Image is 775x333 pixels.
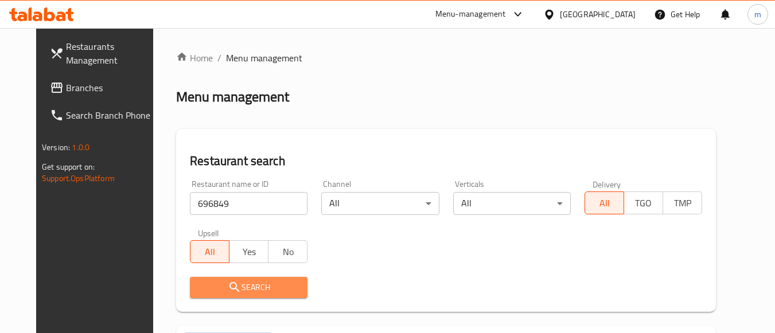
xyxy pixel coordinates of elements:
[217,51,221,65] li: /
[585,191,624,214] button: All
[66,108,157,122] span: Search Branch Phone
[593,180,621,188] label: Delivery
[273,244,303,260] span: No
[176,51,716,65] nav: breadcrumb
[41,74,166,101] a: Branches
[41,101,166,129] a: Search Branch Phone
[190,277,307,298] button: Search
[66,81,157,95] span: Branches
[199,280,298,295] span: Search
[42,140,70,155] span: Version:
[190,192,307,215] input: Search for restaurant name or ID..
[435,7,506,21] div: Menu-management
[663,191,702,214] button: TMP
[321,192,439,215] div: All
[560,8,636,21] div: [GEOGRAPHIC_DATA]
[453,192,571,215] div: All
[176,88,289,106] h2: Menu management
[176,51,213,65] a: Home
[226,51,302,65] span: Menu management
[629,195,659,211] span: TGO
[195,244,225,260] span: All
[42,159,95,174] span: Get support on:
[590,195,620,211] span: All
[41,33,166,74] a: Restaurants Management
[72,140,89,155] span: 1.0.0
[668,195,698,211] span: TMP
[754,8,761,21] span: m
[234,244,264,260] span: Yes
[229,240,268,263] button: Yes
[190,152,702,170] h2: Restaurant search
[268,240,307,263] button: No
[624,191,663,214] button: TGO
[198,229,219,237] label: Upsell
[66,40,157,67] span: Restaurants Management
[42,171,115,186] a: Support.OpsPlatform
[190,240,229,263] button: All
